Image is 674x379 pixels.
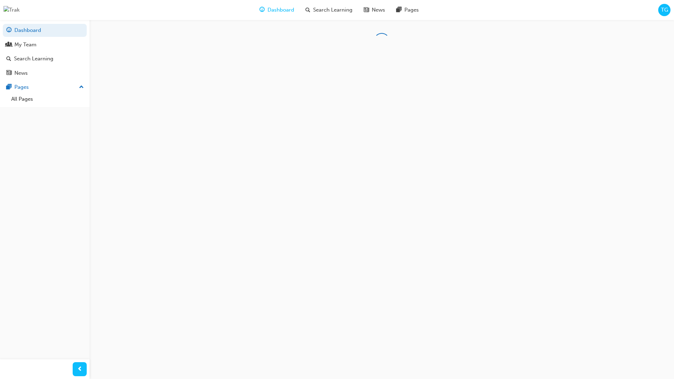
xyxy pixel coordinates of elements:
[300,3,358,17] a: search-iconSearch Learning
[364,6,369,14] span: news-icon
[391,3,424,17] a: pages-iconPages
[3,22,87,81] button: DashboardMy TeamSearch LearningNews
[259,6,265,14] span: guage-icon
[6,42,12,48] span: people-icon
[267,6,294,14] span: Dashboard
[14,41,37,49] div: My Team
[14,55,53,63] div: Search Learning
[6,27,12,34] span: guage-icon
[8,94,87,105] a: All Pages
[658,4,670,16] button: TG
[77,365,82,374] span: prev-icon
[372,6,385,14] span: News
[6,84,12,91] span: pages-icon
[358,3,391,17] a: news-iconNews
[79,83,84,92] span: up-icon
[3,38,87,51] a: My Team
[4,6,20,14] img: Trak
[305,6,310,14] span: search-icon
[3,81,87,94] button: Pages
[254,3,300,17] a: guage-iconDashboard
[14,83,29,91] div: Pages
[313,6,352,14] span: Search Learning
[3,67,87,80] a: News
[661,6,668,14] span: TG
[404,6,419,14] span: Pages
[14,69,28,77] div: News
[6,70,12,77] span: news-icon
[6,56,11,62] span: search-icon
[3,52,87,65] a: Search Learning
[3,24,87,37] a: Dashboard
[396,6,402,14] span: pages-icon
